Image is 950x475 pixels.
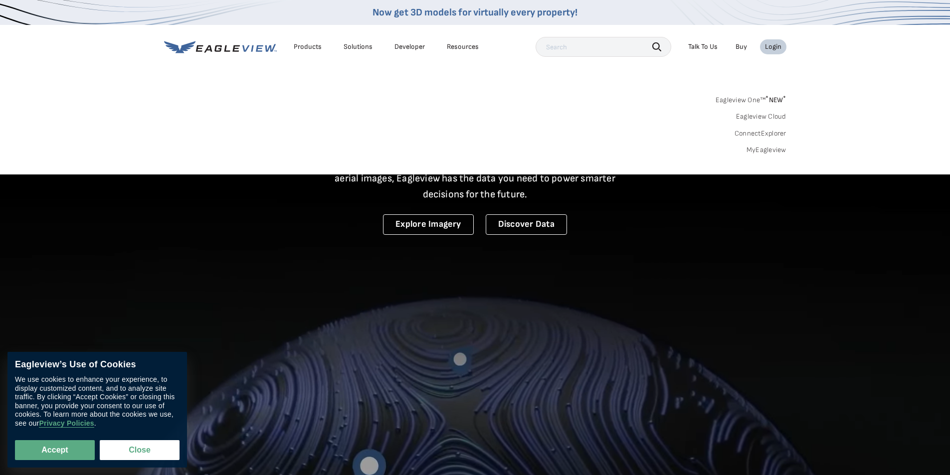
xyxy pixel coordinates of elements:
[100,440,180,460] button: Close
[323,155,628,202] p: A new era starts here. Built on more than 3.5 billion high-resolution aerial images, Eagleview ha...
[688,42,718,51] div: Talk To Us
[394,42,425,51] a: Developer
[747,146,786,155] a: MyEagleview
[15,359,180,370] div: Eagleview’s Use of Cookies
[39,419,94,428] a: Privacy Policies
[735,129,786,138] a: ConnectExplorer
[765,42,781,51] div: Login
[736,42,747,51] a: Buy
[294,42,322,51] div: Products
[536,37,671,57] input: Search
[486,214,567,235] a: Discover Data
[716,93,786,104] a: Eagleview One™*NEW*
[765,96,786,104] span: NEW
[447,42,479,51] div: Resources
[373,6,577,18] a: Now get 3D models for virtually every property!
[15,375,180,428] div: We use cookies to enhance your experience, to display customized content, and to analyze site tra...
[736,112,786,121] a: Eagleview Cloud
[344,42,373,51] div: Solutions
[15,440,95,460] button: Accept
[383,214,474,235] a: Explore Imagery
